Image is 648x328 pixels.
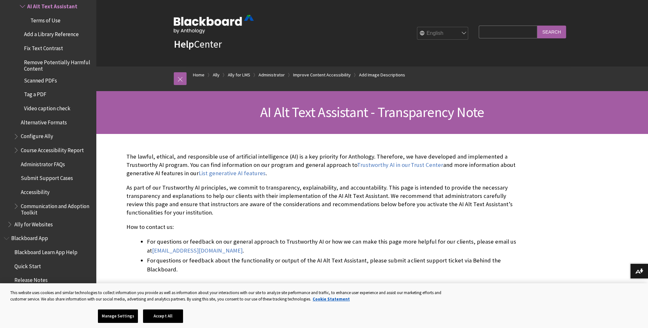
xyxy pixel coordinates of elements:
span: Alternative Formats [21,117,67,126]
span: Video caption check [24,103,70,112]
span: Accessibility [21,187,50,195]
span: AI Alt Text Assistant - Transparency Note [260,103,484,121]
a: [EMAIL_ADDRESS][DOMAIN_NAME] [152,247,243,254]
span: Fix Text Contrast [24,43,63,51]
select: Site Language Selector [417,27,468,40]
li: For questions or feedback on our general approach to Trustworthy AI or how we can make this page ... [147,237,523,255]
input: Search [537,26,566,38]
span: Terms of Use [30,15,60,24]
span: Submit Support Cases [21,173,73,182]
span: Communication and Adoption Toolkit [21,201,92,216]
p: How to contact us: [126,223,523,231]
span: Scanned PDFs [24,75,57,84]
span: Ally for Websites [14,219,53,228]
button: Accept All [143,309,183,323]
a: Improve Content Accessibility [293,71,351,79]
strong: Help [174,38,194,51]
a: Home [193,71,204,79]
span: Tag a PDF [24,89,46,98]
span: AI Alt Text Assistant [27,1,77,10]
a: Trustworthy AI in our Trust Center [357,161,443,169]
span: Add a Library Reference [24,29,79,38]
a: Ally for LMS [228,71,250,79]
a: List generative AI features [199,169,266,177]
button: Manage Settings [98,309,138,323]
span: Blackboard App [11,233,48,242]
span: Configure Ally [21,131,53,140]
img: Blackboard by Anthology [174,15,254,34]
span: Course Accessibility Report [21,145,84,153]
div: This website uses cookies and similar technologies to collect information you provide as well as ... [10,290,454,302]
span: Release Notes [14,275,48,284]
li: For questions or feedback about the functionality or output of the AI Alt Text Assistant, please ... [147,256,523,274]
span: Quick Start [14,261,41,269]
p: The lawful, ethical, and responsible use of artificial intelligence (AI) is a key priority for An... [126,152,523,178]
span: Blackboard Learn App Help [14,247,77,255]
span: Administrator FAQs [21,159,65,168]
a: Administrator [259,71,285,79]
a: Add Image Descriptions [359,71,405,79]
a: HelpCenter [174,38,222,51]
a: More information about your privacy, opens in a new tab [313,296,350,302]
p: As part of our Trustworthy AI principles, we commit to transparency, explainability, and accounta... [126,184,523,217]
a: Ally [213,71,220,79]
span: Remove Potentially Harmful Content [24,57,92,72]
